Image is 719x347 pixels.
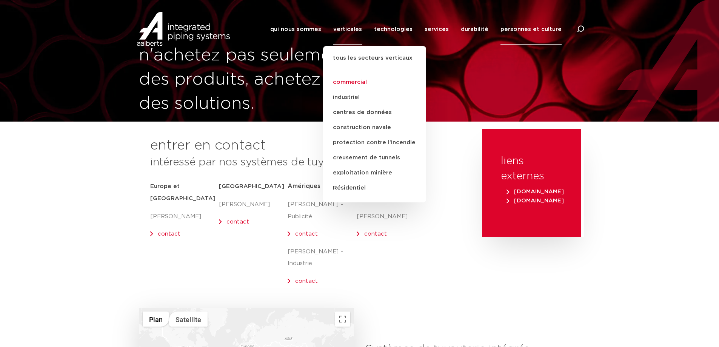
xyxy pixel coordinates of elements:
[333,26,362,32] font: verticales
[500,26,562,32] font: personnes et culture
[333,14,362,45] a: verticales
[169,312,208,327] button: Afficher les images satellite
[333,94,360,100] font: industriel
[374,26,413,32] font: technologies
[333,79,367,85] font: commercial
[158,231,180,237] a: contact
[150,157,412,168] font: intéressé par nos systèmes de tuyauterie intégrés ?
[270,26,321,32] font: qui nous sommes
[295,231,318,237] a: contact
[323,135,426,150] a: protection contre l'incendie
[219,184,284,189] font: [GEOGRAPHIC_DATA]
[333,140,416,145] font: protection contre l'incendie
[149,316,163,324] font: Plan
[270,14,321,45] a: qui nous sommes
[219,202,270,207] font: [PERSON_NAME]
[150,184,216,201] font: Europe et [GEOGRAPHIC_DATA]
[295,278,318,284] a: contact
[150,214,201,219] font: [PERSON_NAME]
[333,109,392,115] font: centres de données
[150,139,266,152] font: entrer en contact
[505,189,566,194] a: [DOMAIN_NAME]
[288,249,343,267] font: [PERSON_NAME] – Industrie
[357,214,408,219] font: [PERSON_NAME]
[514,189,564,194] font: [DOMAIN_NAME]
[143,312,169,327] button: Afficher un plan de ville
[288,183,320,189] font: Amériques
[501,156,544,182] font: liens externes
[514,198,564,204] font: [DOMAIN_NAME]
[333,55,413,61] font: tous les secteurs verticaux
[323,150,426,165] a: creusement de tunnels
[270,14,562,45] nav: Menu
[323,75,426,90] a: commercial
[333,185,366,191] font: Résidentiel
[323,54,426,70] a: tous les secteurs verticaux
[425,14,449,45] a: services
[461,14,488,45] a: durabilité
[323,90,426,105] a: industriel
[335,312,350,327] button: Passer en plein écran
[323,46,426,202] ul: verticales
[323,120,426,135] a: construction navale
[226,219,249,225] a: contact
[461,26,488,32] font: durabilité
[505,198,566,204] a: [DOMAIN_NAME]
[333,170,392,176] font: exploitation minière
[500,14,562,45] a: personnes et culture
[333,155,400,160] font: creusement de tunnels
[176,316,201,324] font: Satellite
[323,165,426,180] a: exploitation minière
[323,180,426,196] a: Résidentiel
[364,231,387,237] a: contact
[425,26,449,32] font: services
[323,105,426,120] a: centres de données
[374,14,413,45] a: technologies
[288,202,343,219] font: [PERSON_NAME] – Publicité
[333,125,391,130] font: construction navale
[139,46,348,112] font: n'achetez pas seulement des produits, achetez des solutions.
